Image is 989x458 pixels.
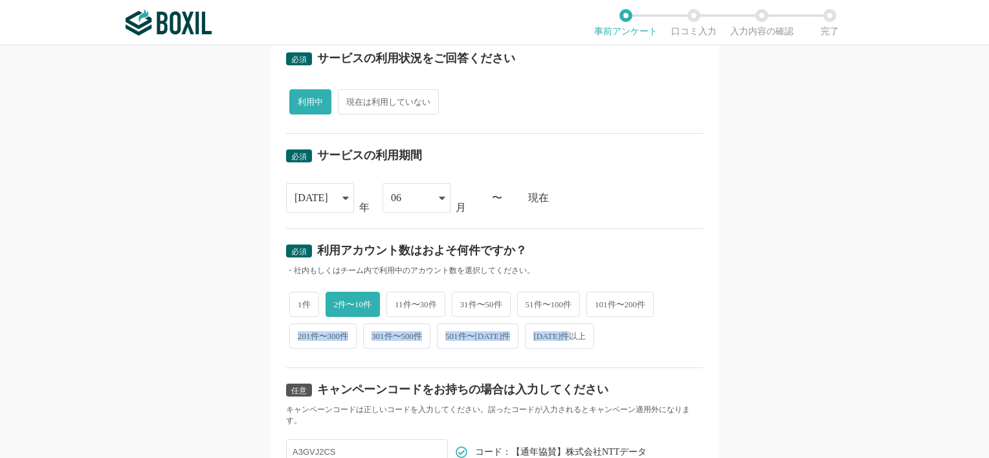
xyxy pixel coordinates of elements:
[317,149,422,161] div: サービスの利用期間
[286,265,703,276] div: ・社内もしくはチーム内で利用中のアカウント数を選択してください。
[317,384,608,395] div: キャンペーンコードをお持ちの場合は入力してください
[291,55,307,64] span: 必須
[586,292,654,317] span: 101件〜200件
[289,292,319,317] span: 1件
[317,52,515,64] div: サービスの利用状況をご回答ください
[386,292,445,317] span: 11件〜30件
[517,292,581,317] span: 51件〜100件
[456,202,466,213] div: 月
[452,292,511,317] span: 31件〜50件
[363,323,430,349] span: 301件〜500件
[326,292,381,317] span: 2件〜10件
[291,247,307,256] span: 必須
[289,323,357,349] span: 201件〜300件
[795,9,863,36] li: 完了
[475,448,647,457] span: コード：【通年協賛】株式会社NTTデータ
[317,245,527,256] div: 利用アカウント数はおよそ何件ですか？
[728,9,795,36] li: 入力内容の確認
[291,152,307,161] span: 必須
[126,10,212,36] img: ボクシルSaaS_ロゴ
[525,323,594,349] span: [DATE]件以上
[592,9,660,36] li: 事前アンケート
[660,9,728,36] li: 口コミ入力
[291,386,307,395] span: 任意
[338,89,439,114] span: 現在は利用していない
[286,404,703,426] div: キャンペーンコードは正しいコードを入力してください。誤ったコードが入力されるとキャンペーン適用外になります。
[359,202,370,213] div: 年
[294,184,328,212] div: [DATE]
[289,89,331,114] span: 利用中
[492,193,502,203] div: 〜
[437,323,518,349] span: 501件〜[DATE]件
[391,184,401,212] div: 06
[528,193,703,203] div: 現在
